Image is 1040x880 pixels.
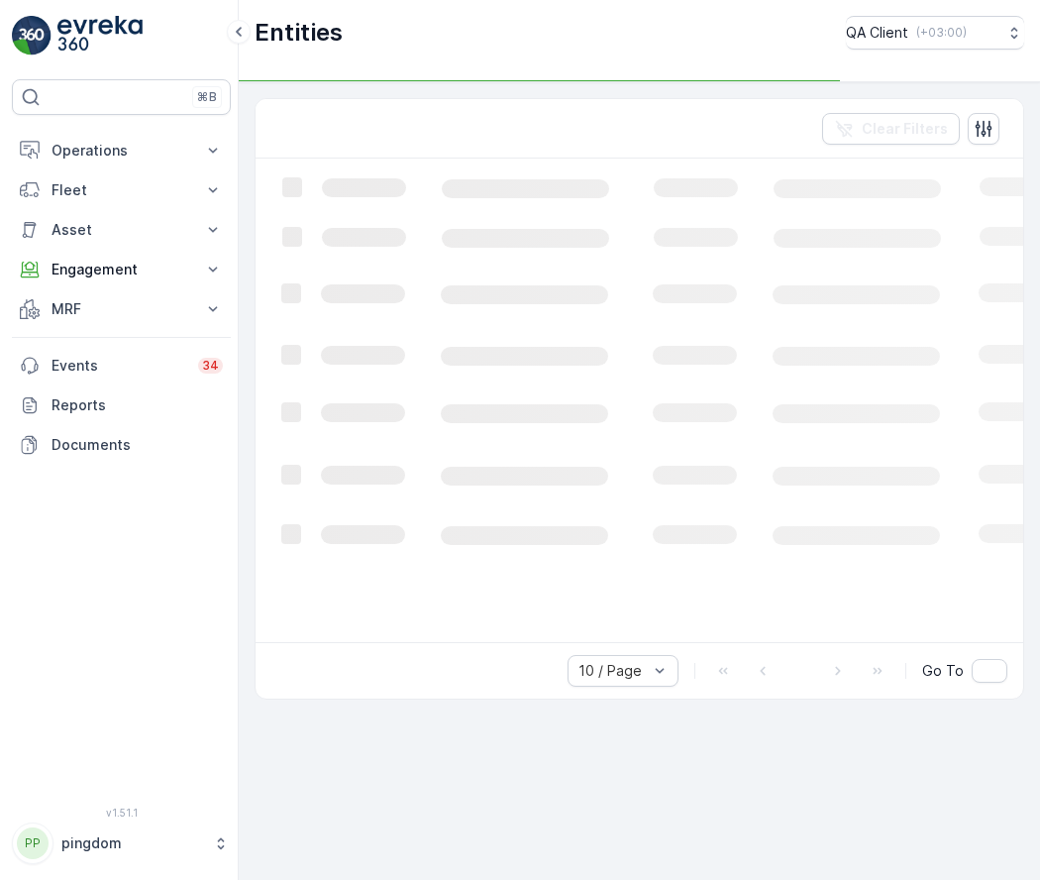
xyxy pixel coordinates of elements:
[52,395,223,415] p: Reports
[52,435,223,455] p: Documents
[255,17,343,49] p: Entities
[12,210,231,250] button: Asset
[12,16,52,55] img: logo
[12,385,231,425] a: Reports
[822,113,960,145] button: Clear Filters
[57,16,143,55] img: logo_light-DOdMpM7g.png
[12,170,231,210] button: Fleet
[17,827,49,859] div: PP
[916,25,967,41] p: ( +03:00 )
[12,131,231,170] button: Operations
[52,180,191,200] p: Fleet
[12,250,231,289] button: Engagement
[197,89,217,105] p: ⌘B
[61,833,203,853] p: pingdom
[52,141,191,161] p: Operations
[52,299,191,319] p: MRF
[862,119,948,139] p: Clear Filters
[846,16,1024,50] button: QA Client(+03:00)
[12,289,231,329] button: MRF
[12,823,231,864] button: PPpingdom
[12,425,231,465] a: Documents
[846,23,908,43] p: QA Client
[202,358,219,374] p: 34
[52,356,186,376] p: Events
[52,260,191,279] p: Engagement
[12,346,231,385] a: Events34
[12,807,231,819] span: v 1.51.1
[922,661,964,681] span: Go To
[52,220,191,240] p: Asset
